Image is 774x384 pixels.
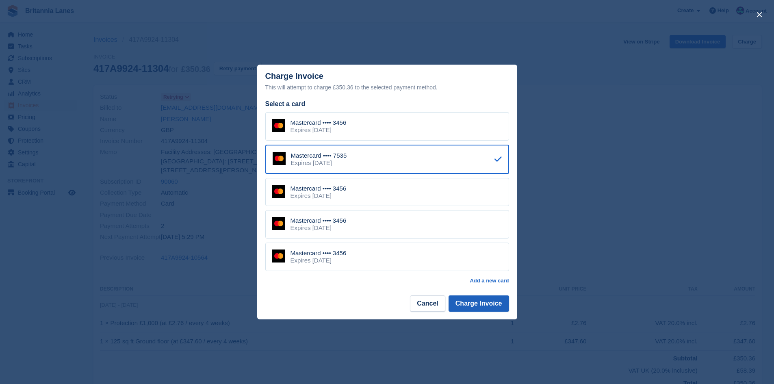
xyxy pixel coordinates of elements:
[265,82,509,92] div: This will attempt to charge £350.36 to the selected payment method.
[291,152,347,159] div: Mastercard •••• 7535
[291,185,347,192] div: Mastercard •••• 3456
[410,295,445,312] button: Cancel
[291,249,347,257] div: Mastercard •••• 3456
[291,224,347,232] div: Expires [DATE]
[291,217,347,224] div: Mastercard •••• 3456
[291,192,347,200] div: Expires [DATE]
[265,72,509,92] div: Charge Invoice
[291,257,347,264] div: Expires [DATE]
[291,119,347,126] div: Mastercard •••• 3456
[272,119,285,132] img: Mastercard Logo
[291,126,347,134] div: Expires [DATE]
[272,249,285,263] img: Mastercard Logo
[753,8,766,21] button: close
[272,185,285,198] img: Mastercard Logo
[273,152,286,165] img: Mastercard Logo
[272,217,285,230] img: Mastercard Logo
[449,295,509,312] button: Charge Invoice
[291,159,347,167] div: Expires [DATE]
[265,99,509,109] div: Select a card
[470,278,509,284] a: Add a new card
